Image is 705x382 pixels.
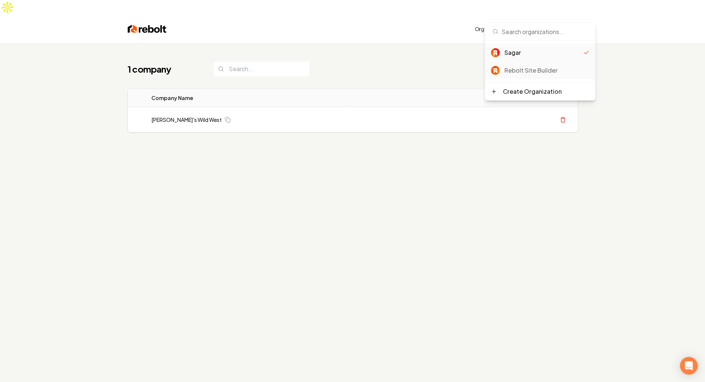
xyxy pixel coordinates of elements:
div: Rebolt Site Builder [504,66,589,75]
a: [PERSON_NAME]'s Wild West [151,116,222,123]
img: Rebolt Site Builder [491,66,500,75]
input: Search... [214,61,310,77]
img: Sagar [491,48,500,57]
div: Create Organization [503,87,561,96]
input: Search organizations... [489,23,591,40]
div: Open Intercom Messenger [680,357,698,375]
th: Company Name [145,89,348,107]
h1: 1 company [128,63,199,75]
button: Organization [470,22,512,36]
div: Sagar [504,48,583,57]
img: Rebolt Logo [128,24,167,34]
